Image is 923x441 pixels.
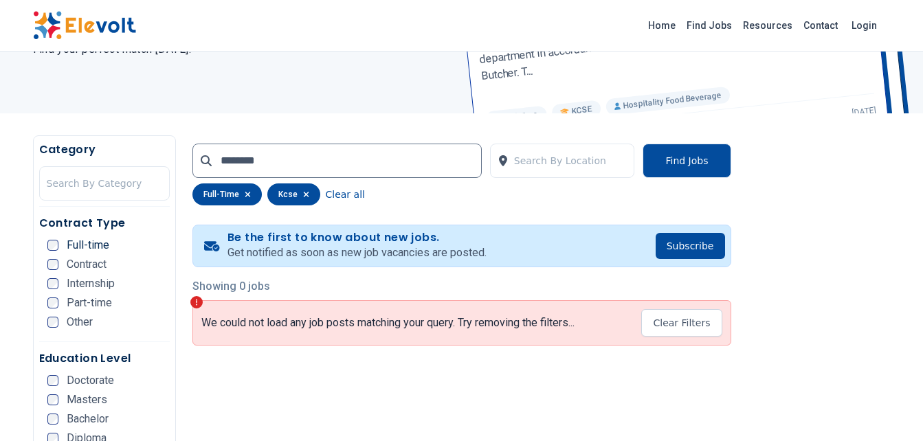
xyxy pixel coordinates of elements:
[843,12,885,39] a: Login
[47,375,58,386] input: Doctorate
[47,278,58,289] input: Internship
[47,297,58,308] input: Part-time
[643,14,681,36] a: Home
[201,316,575,330] p: We could not load any job posts matching your query. Try removing the filters...
[39,350,170,367] h5: Education Level
[227,245,487,261] p: Get notified as soon as new job vacancies are posted.
[641,309,722,337] button: Clear Filters
[67,375,114,386] span: Doctorate
[39,142,170,158] h5: Category
[854,375,923,441] iframe: Chat Widget
[67,278,115,289] span: Internship
[67,317,93,328] span: Other
[326,183,365,205] button: Clear all
[643,144,731,178] button: Find Jobs
[67,259,107,270] span: Contract
[227,231,487,245] h4: Be the first to know about new jobs.
[39,215,170,231] h5: Contract Type
[33,11,136,40] img: Elevolt
[192,278,731,295] p: Showing 0 jobs
[656,233,725,259] button: Subscribe
[67,394,107,405] span: Masters
[47,317,58,328] input: Other
[67,414,109,425] span: Bachelor
[681,14,737,36] a: Find Jobs
[47,394,58,405] input: Masters
[47,240,58,251] input: Full-time
[737,14,798,36] a: Resources
[67,297,112,308] span: Part-time
[798,14,843,36] a: Contact
[47,259,58,270] input: Contract
[267,183,320,205] div: kcse
[67,240,109,251] span: Full-time
[47,414,58,425] input: Bachelor
[192,183,262,205] div: full-time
